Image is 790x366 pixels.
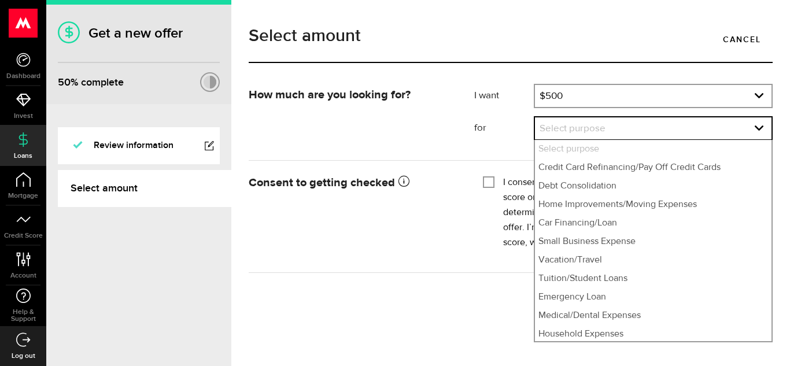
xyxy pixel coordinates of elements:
button: Open LiveChat chat widget [9,5,44,39]
li: Emergency Loan [535,288,771,306]
a: expand select [535,117,771,139]
a: Select amount [58,170,231,207]
li: Debt Consolidation [535,177,771,195]
li: Credit Card Refinancing/Pay Off Credit Cards [535,158,771,177]
a: expand select [535,85,771,107]
li: Car Financing/Loan [535,214,771,232]
li: Medical/Dental Expenses [535,306,771,325]
label: I consent to Mogo using my personal information to get a credit score or report from a credit rep... [503,175,764,250]
div: % complete [58,72,124,93]
li: Tuition/Student Loans [535,269,771,288]
li: Small Business Expense [535,232,771,251]
strong: How much are you looking for? [249,89,411,101]
li: Household Expenses [535,325,771,343]
input: I consent to Mogo using my personal information to get a credit score or report from a credit rep... [483,175,494,187]
h1: Get a new offer [58,25,220,42]
li: Home Improvements/Moving Expenses [535,195,771,214]
span: 50 [58,76,71,88]
strong: Consent to getting checked [249,177,409,188]
label: I want [474,89,534,103]
a: Review information [58,127,220,164]
li: Vacation/Travel [535,251,771,269]
a: Cancel [711,27,773,51]
label: for [474,121,534,135]
li: Select purpose [535,140,771,158]
h1: Select amount [249,27,773,45]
